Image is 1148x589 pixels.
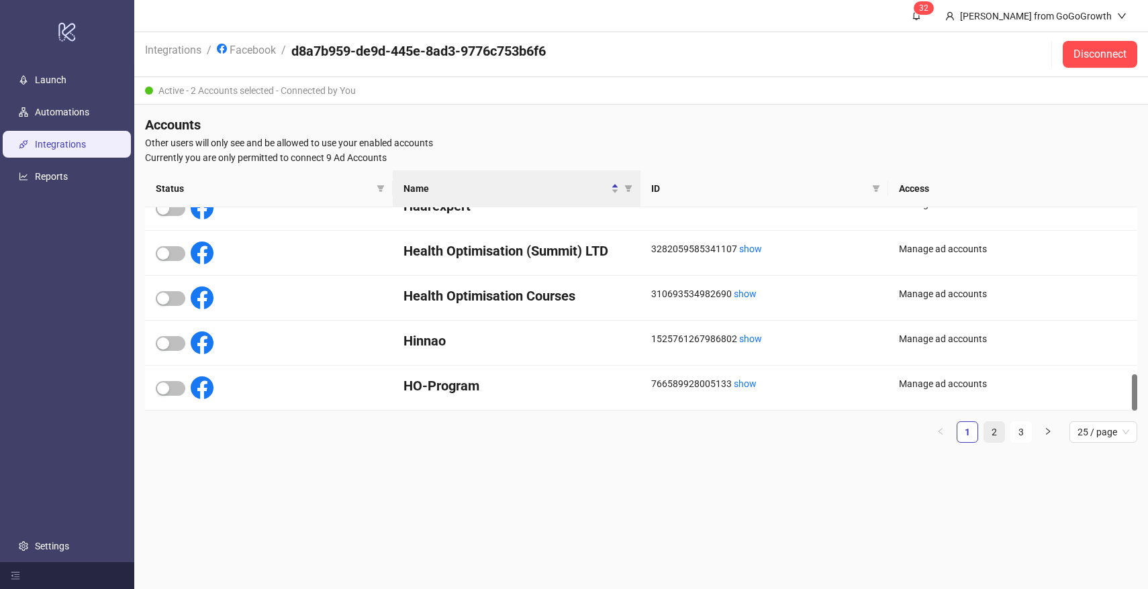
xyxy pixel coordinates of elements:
[1069,421,1137,443] div: Page Size
[739,244,762,254] a: show
[945,11,955,21] span: user
[984,421,1005,443] li: 2
[930,421,951,443] li: Previous Page
[145,136,1137,150] span: Other users will only see and be allowed to use your enabled accounts
[403,331,630,350] h4: Hinnao
[291,42,546,60] h4: d8a7b959-de9d-445e-8ad3-9776c753b6f6
[651,376,877,391] div: 766589928005133
[955,9,1117,23] div: [PERSON_NAME] from GoGoGrowth
[11,571,20,580] span: menu-fold
[651,242,877,256] div: 3282059585341107
[142,42,204,56] a: Integrations
[1010,421,1032,443] li: 3
[1117,11,1127,21] span: down
[35,107,89,117] a: Automations
[1063,41,1137,68] button: Disconnect
[1078,422,1129,442] span: 25 / page
[403,242,630,260] h4: Health Optimisation (Summit) LTD
[984,422,1004,442] a: 2
[145,150,1137,165] span: Currently you are only permitted to connect 9 Ad Accounts
[35,541,69,551] a: Settings
[899,286,1127,301] div: Manage ad accounts
[914,1,934,15] sup: 32
[888,170,1137,207] th: Access
[35,74,66,85] a: Launch
[734,288,757,299] a: show
[622,178,635,199] span: filter
[872,184,880,193] span: filter
[393,170,640,207] th: Name
[281,42,286,67] li: /
[930,421,951,443] button: left
[899,242,1127,256] div: Manage ad accounts
[957,422,977,442] a: 1
[214,42,279,56] a: Facebook
[624,184,632,193] span: filter
[899,331,1127,346] div: Manage ad accounts
[651,181,867,196] span: ID
[1037,421,1059,443] button: right
[156,181,371,196] span: Status
[651,331,877,346] div: 1525761267986802
[377,184,385,193] span: filter
[919,3,924,13] span: 3
[403,376,630,395] h4: HO-Program
[1011,422,1031,442] a: 3
[35,139,86,150] a: Integrations
[35,171,68,182] a: Reports
[957,421,978,443] li: 1
[403,181,608,196] span: Name
[869,178,883,199] span: filter
[1044,427,1052,435] span: right
[651,286,877,301] div: 310693534982690
[1037,421,1059,443] li: Next Page
[1073,48,1127,60] span: Disconnect
[924,3,928,13] span: 2
[403,286,630,305] h4: Health Optimisation Courses
[734,378,757,389] a: show
[207,42,211,67] li: /
[374,178,387,199] span: filter
[899,376,1127,391] div: Manage ad accounts
[145,115,1137,134] h4: Accounts
[739,333,762,344] a: show
[134,77,1148,105] div: Active - 2 Accounts selected - Connected by You
[937,427,945,435] span: left
[912,11,921,20] span: bell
